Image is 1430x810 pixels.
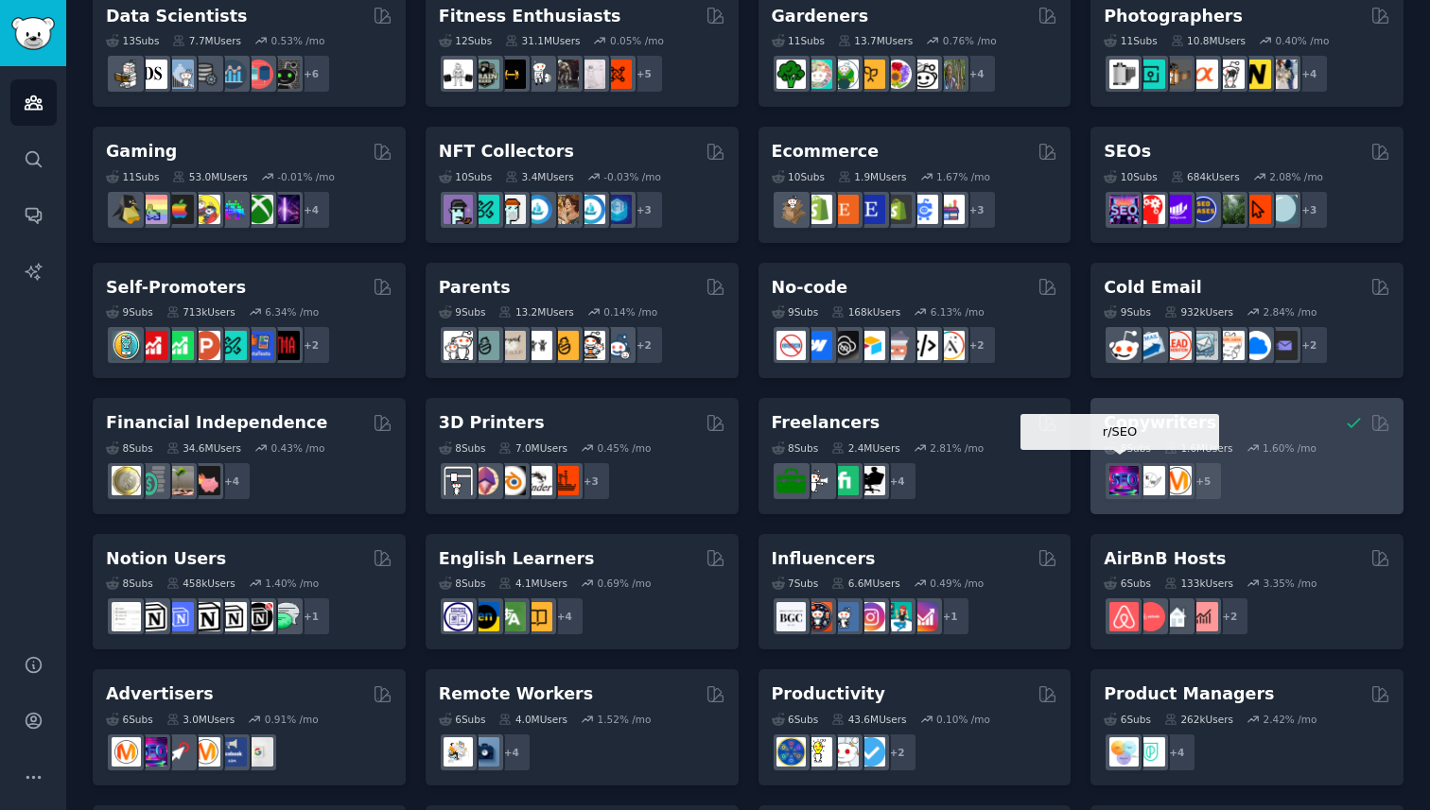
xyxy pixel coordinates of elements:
div: 262k Users [1164,713,1233,726]
img: Local_SEO [1215,195,1245,224]
img: The_SEO [1268,195,1298,224]
img: selfpromotion [165,331,194,360]
div: 2.4M Users [831,441,900,455]
img: toddlers [523,331,552,360]
div: 8 Sub s [106,577,153,590]
img: GummySearch logo [11,17,55,50]
img: influencermarketing [882,602,912,631]
img: AskNotion [218,602,247,631]
div: -0.03 % /mo [603,170,661,183]
img: analytics [218,60,247,89]
div: 11 Sub s [106,170,159,183]
img: SonyAlpha [1189,60,1218,89]
img: OpenSeaNFT [523,195,552,224]
img: EmailOutreach [1268,331,1298,360]
img: NFTmarket [497,195,526,224]
div: + 4 [492,732,532,772]
div: 0.49 % /mo [930,577,984,590]
img: forhire [776,466,806,495]
div: 43.6M Users [831,713,906,726]
h2: English Learners [439,547,595,571]
div: 2.08 % /mo [1269,170,1323,183]
img: FixMyPrint [549,466,579,495]
div: 4.1M Users [498,577,567,590]
img: AnalogCommunity [1162,60,1192,89]
div: -0.01 % /mo [277,170,335,183]
img: InstagramGrowthTips [909,602,938,631]
div: 6.6M Users [831,577,900,590]
div: 133k Users [1164,577,1233,590]
img: notioncreations [138,602,167,631]
div: 713k Users [166,305,235,319]
img: rentalproperties [1162,602,1192,631]
img: succulents [803,60,832,89]
img: googleads [244,737,273,767]
div: 34.6M Users [166,441,241,455]
div: 10 Sub s [439,170,492,183]
img: datascience [138,60,167,89]
div: 458k Users [166,577,235,590]
div: 9 Sub s [1104,305,1151,319]
h2: Self-Promoters [106,276,246,300]
div: + 1 [291,596,331,636]
img: analog [1109,60,1139,89]
img: lifehacks [803,737,832,767]
img: work [470,737,499,767]
div: 6 Sub s [1104,713,1151,726]
img: SEO [1109,466,1139,495]
img: NFTMarketplace [470,195,499,224]
img: reviewmyshopify [882,195,912,224]
img: NotionGeeks [191,602,220,631]
img: Etsy [829,195,859,224]
div: + 6 [291,54,331,94]
img: b2b_sales [1215,331,1245,360]
img: EnglishLearning [470,602,499,631]
div: + 3 [957,190,997,230]
div: 8 Sub s [1104,441,1151,455]
img: content_marketing [1162,466,1192,495]
img: ecommerce_growth [935,195,965,224]
img: data [270,60,300,89]
div: + 4 [212,461,252,501]
img: GoogleSearchConsole [1242,195,1271,224]
div: 0.10 % /mo [936,713,990,726]
div: 11 Sub s [772,34,825,47]
div: + 4 [878,461,917,501]
h2: Fitness Enthusiasts [439,5,621,28]
img: GardenersWorld [935,60,965,89]
img: AppIdeas [112,331,141,360]
img: ecommercemarketing [909,195,938,224]
img: LeadGeneration [1162,331,1192,360]
img: streetphotography [1136,60,1165,89]
img: SEO_Digital_Marketing [1109,195,1139,224]
div: 2.81 % /mo [930,441,984,455]
div: + 4 [1157,732,1196,772]
h2: AirBnB Hosts [1104,547,1226,571]
img: canon [1215,60,1245,89]
img: 3Dmodeling [470,466,499,495]
h2: Product Managers [1104,682,1274,706]
img: InstagramMarketing [856,602,885,631]
h2: Gaming [106,140,177,164]
div: 2.42 % /mo [1263,713,1317,726]
div: 6 Sub s [1104,577,1151,590]
img: productivity [829,737,859,767]
img: NoCodeSaaS [829,331,859,360]
img: Instagram [829,602,859,631]
img: B2BSaaS [1242,331,1271,360]
img: WeddingPhotography [1268,60,1298,89]
img: GardeningUK [856,60,885,89]
div: + 4 [545,596,584,636]
div: + 5 [624,54,664,94]
h2: Copywriters [1104,411,1216,435]
img: PPC [165,737,194,767]
div: + 2 [1210,596,1249,636]
div: 11 Sub s [1104,34,1157,47]
h2: Gardeners [772,5,869,28]
img: RemoteJobs [444,737,473,767]
img: EtsySellers [856,195,885,224]
div: + 4 [291,190,331,230]
img: getdisciplined [856,737,885,767]
img: Notiontemplates [112,602,141,631]
div: 1.67 % /mo [936,170,990,183]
